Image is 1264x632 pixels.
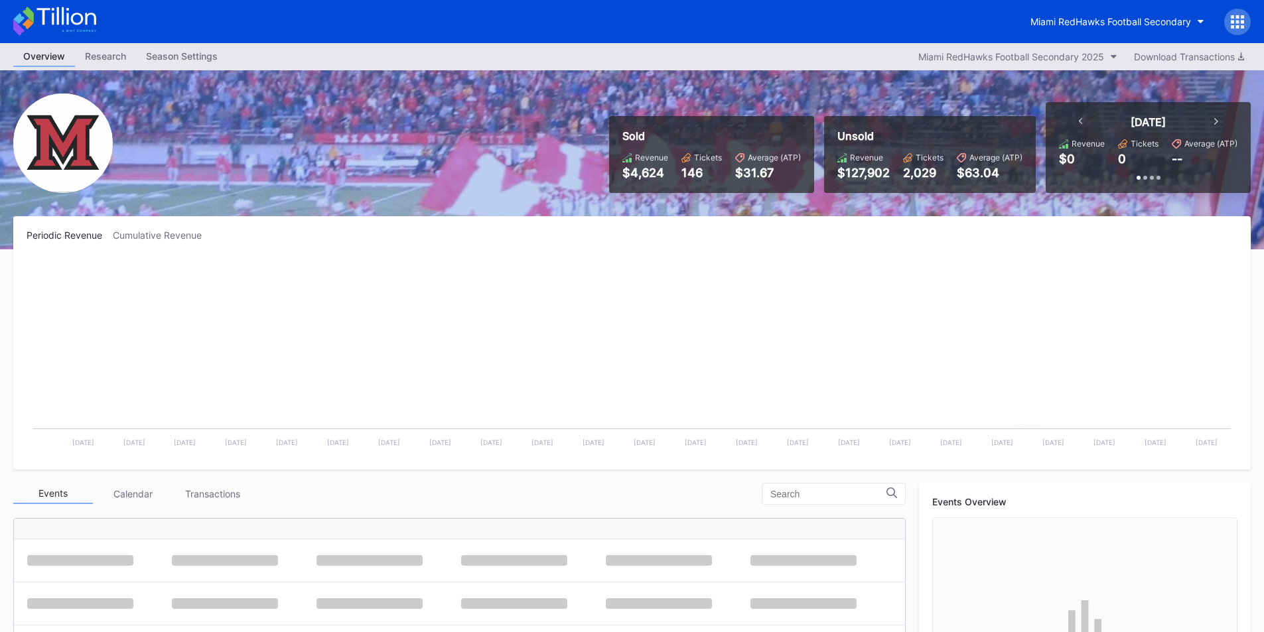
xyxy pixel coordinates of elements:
div: Revenue [1072,139,1105,149]
text: [DATE] [838,438,860,446]
button: Miami RedHawks Football Secondary [1020,9,1214,34]
text: [DATE] [634,438,656,446]
input: Search [770,489,886,499]
text: [DATE] [1042,438,1064,446]
div: Cumulative Revenue [113,229,212,241]
text: [DATE] [583,438,604,446]
div: $127,902 [837,166,890,180]
div: Events [13,483,93,504]
text: [DATE] [429,438,451,446]
div: Season Settings [136,46,228,66]
a: Overview [13,46,75,67]
img: Miami_RedHawks_Football_Secondary.png [13,94,113,193]
div: Tickets [694,153,722,162]
div: -- [1172,152,1182,166]
div: 2,029 [903,166,944,180]
button: Miami RedHawks Football Secondary 2025 [912,48,1124,66]
div: Average (ATP) [748,153,801,162]
text: [DATE] [787,438,809,446]
text: [DATE] [1145,438,1166,446]
text: [DATE] [1196,438,1218,446]
text: [DATE] [940,438,962,446]
div: 146 [681,166,722,180]
div: $31.67 [735,166,801,180]
div: [DATE] [1131,115,1166,129]
div: Periodic Revenue [27,229,113,241]
text: [DATE] [736,438,758,446]
div: Sold [622,129,801,143]
div: Tickets [916,153,944,162]
div: $4,624 [622,166,668,180]
div: Unsold [837,129,1022,143]
text: [DATE] [72,438,94,446]
div: Average (ATP) [1184,139,1237,149]
div: Miami RedHawks Football Secondary 2025 [918,51,1104,62]
div: 0 [1118,152,1126,166]
div: $0 [1059,152,1075,166]
text: [DATE] [378,438,400,446]
div: Tickets [1131,139,1159,149]
text: [DATE] [889,438,911,446]
div: Calendar [93,483,173,504]
text: [DATE] [327,438,349,446]
text: [DATE] [480,438,502,446]
svg: Chart title [27,257,1237,456]
text: [DATE] [174,438,196,446]
text: [DATE] [1093,438,1115,446]
text: [DATE] [531,438,553,446]
div: Average (ATP) [969,153,1022,162]
div: Miami RedHawks Football Secondary [1030,16,1191,27]
div: Events Overview [932,496,1237,507]
a: Season Settings [136,46,228,67]
div: Transactions [173,483,252,504]
div: Download Transactions [1134,51,1244,62]
div: Revenue [635,153,668,162]
text: [DATE] [991,438,1013,446]
div: Revenue [850,153,883,162]
text: [DATE] [276,438,298,446]
a: Research [75,46,136,67]
text: [DATE] [225,438,247,446]
div: $63.04 [957,166,1022,180]
text: [DATE] [685,438,707,446]
text: [DATE] [123,438,145,446]
div: Research [75,46,136,66]
button: Download Transactions [1127,48,1251,66]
